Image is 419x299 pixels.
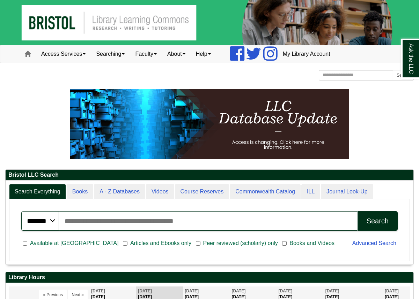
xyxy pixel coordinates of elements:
span: [DATE] [385,289,399,293]
a: Help [191,45,216,63]
a: A - Z Databases [94,184,145,200]
span: Articles and Ebooks only [127,239,194,247]
span: Books and Videos [287,239,337,247]
span: [DATE] [279,289,293,293]
span: [DATE] [325,289,339,293]
a: Commonwealth Catalog [230,184,301,200]
a: My Library Account [278,45,336,63]
input: Peer reviewed (scholarly) only [196,240,200,247]
input: Articles and Ebooks only [123,240,127,247]
h2: Bristol LLC Search [6,170,413,181]
h2: Library Hours [6,272,413,283]
div: Search [367,217,389,225]
a: Access Services [36,45,91,63]
a: Journal Look-Up [321,184,373,200]
span: [DATE] [91,289,105,293]
a: Advanced Search [352,240,396,246]
a: Searching [91,45,130,63]
a: Books [67,184,93,200]
a: Course Reserves [175,184,229,200]
span: Available at [GEOGRAPHIC_DATA] [27,239,121,247]
a: Faculty [130,45,162,63]
span: [DATE] [138,289,152,293]
button: Search [393,70,414,80]
button: Search [358,211,398,231]
a: ILL [301,184,320,200]
a: Videos [146,184,174,200]
span: Peer reviewed (scholarly) only [200,239,281,247]
span: [DATE] [231,289,245,293]
a: About [162,45,191,63]
span: [DATE] [185,289,199,293]
a: Search Everything [9,184,66,200]
input: Available at [GEOGRAPHIC_DATA] [23,240,27,247]
img: HTML tutorial [70,89,349,159]
input: Books and Videos [282,240,287,247]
